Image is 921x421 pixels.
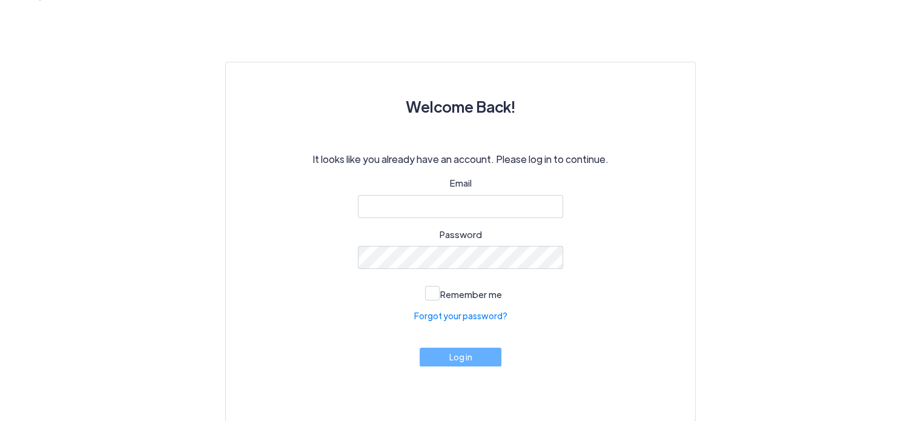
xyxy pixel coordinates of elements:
[420,348,502,366] button: Log in
[255,152,666,167] p: It looks like you already have an account. Please log in to continue.
[440,288,502,300] span: Remember me
[450,176,472,190] label: Email
[414,310,507,322] a: Forgot your password?
[440,228,482,242] label: Password
[255,91,666,122] h3: Welcome Back!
